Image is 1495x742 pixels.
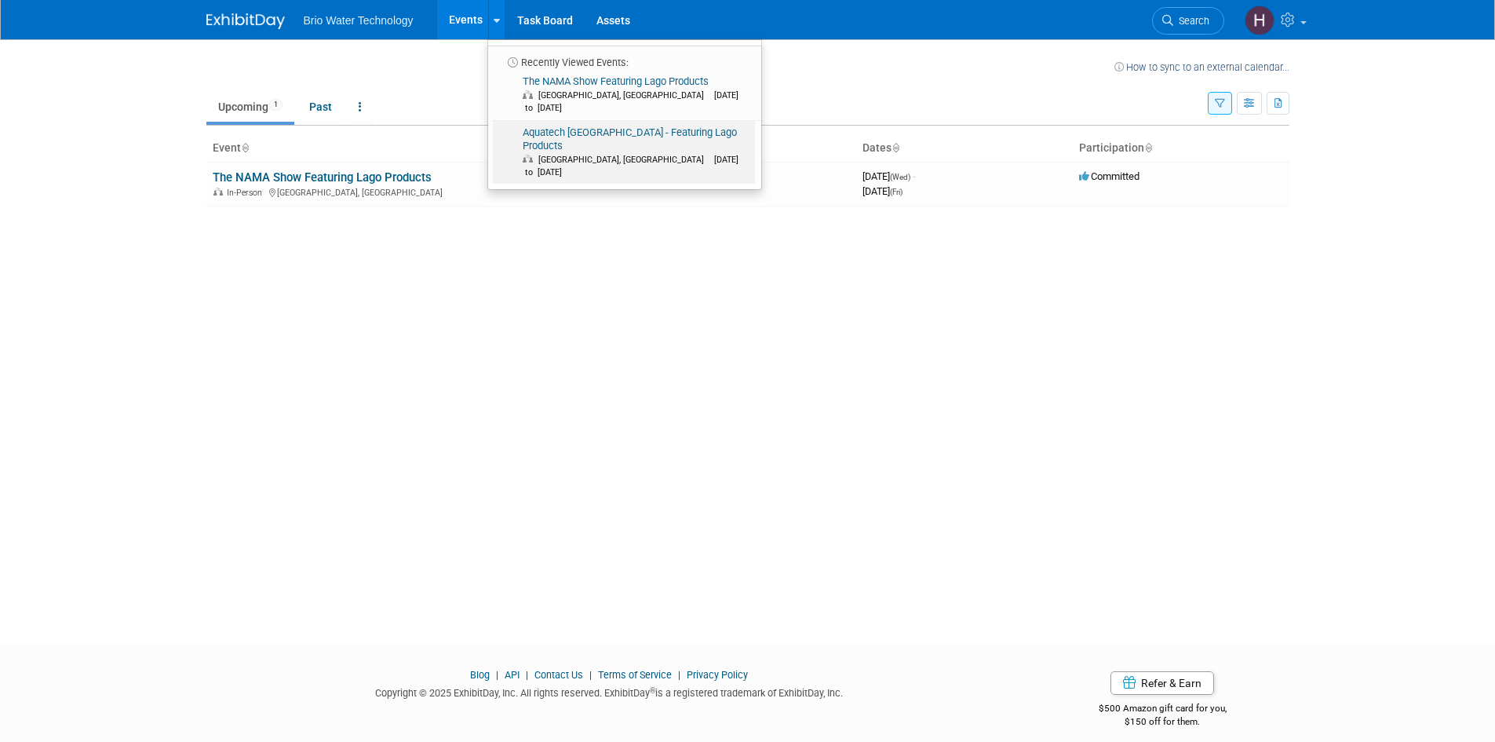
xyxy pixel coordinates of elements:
[1114,61,1289,73] a: How to sync to an external calendar...
[206,13,285,29] img: ExhibitDay
[304,14,414,27] span: Brio Water Technology
[538,155,712,165] span: [GEOGRAPHIC_DATA], [GEOGRAPHIC_DATA]
[227,188,267,198] span: In-Person
[1073,135,1289,162] th: Participation
[1036,715,1289,729] div: $150 off for them.
[1079,170,1139,182] span: Committed
[523,155,738,177] span: [DATE] to [DATE]
[1144,141,1152,154] a: Sort by Participation Type
[890,173,910,181] span: (Wed)
[1173,15,1209,27] span: Search
[206,682,1013,700] div: Copyright © 2025 ExhibitDay, Inc. All rights reserved. ExhibitDay is a registered trademark of Ex...
[856,135,1073,162] th: Dates
[241,141,249,154] a: Sort by Event Name
[206,135,856,162] th: Event
[687,669,748,681] a: Privacy Policy
[1245,5,1274,35] img: Hossam El Rafie
[470,669,490,681] a: Blog
[492,669,502,681] span: |
[206,92,294,122] a: Upcoming1
[674,669,684,681] span: |
[1152,7,1224,35] a: Search
[269,99,283,111] span: 1
[213,188,223,196] img: In-Person Event
[493,121,755,185] a: Aquatech [GEOGRAPHIC_DATA] - Featuring Lago Products [GEOGRAPHIC_DATA], [GEOGRAPHIC_DATA] [DATE] ...
[493,70,755,120] a: The NAMA Show Featuring Lago Products [GEOGRAPHIC_DATA], [GEOGRAPHIC_DATA] [DATE] to [DATE]
[213,170,432,185] a: The NAMA Show Featuring Lago Products
[213,185,850,198] div: [GEOGRAPHIC_DATA], [GEOGRAPHIC_DATA]
[488,46,761,70] li: Recently Viewed Events:
[862,170,915,182] span: [DATE]
[297,92,344,122] a: Past
[890,188,902,196] span: (Fri)
[585,669,596,681] span: |
[892,141,899,154] a: Sort by Start Date
[505,669,520,681] a: API
[534,669,583,681] a: Contact Us
[1036,692,1289,728] div: $500 Amazon gift card for you,
[523,90,738,113] span: [DATE] to [DATE]
[598,669,672,681] a: Terms of Service
[650,686,655,695] sup: ®
[522,669,532,681] span: |
[913,170,915,182] span: -
[1110,671,1214,695] a: Refer & Earn
[862,185,902,197] span: [DATE]
[538,90,712,101] span: [GEOGRAPHIC_DATA], [GEOGRAPHIC_DATA]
